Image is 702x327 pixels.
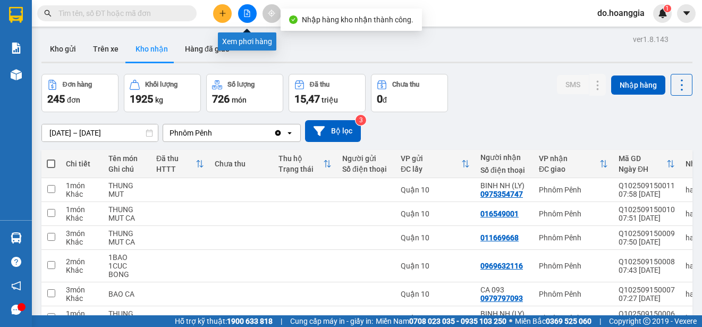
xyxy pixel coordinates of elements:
[108,205,146,222] div: THUNG MUT CA
[66,294,98,303] div: Khác
[227,81,255,88] div: Số lượng
[539,290,608,298] div: Phnôm Pênh
[155,96,163,104] span: kg
[66,257,98,266] div: 2 món
[263,4,281,23] button: aim
[515,315,591,327] span: Miền Bắc
[480,190,523,198] div: 0975354747
[294,93,320,105] span: 15,47
[302,15,413,24] span: Nhập hàng kho nhận thành công.
[232,96,247,104] span: món
[170,128,212,138] div: Phnôm Pênh
[281,315,282,327] span: |
[539,186,608,194] div: Phnôm Pênh
[285,129,294,137] svg: open
[238,4,257,23] button: file-add
[409,317,506,325] strong: 0708 023 035 - 0935 103 250
[611,76,665,95] button: Nhập hàng
[156,154,196,163] div: Đã thu
[108,165,146,173] div: Ghi chú
[322,96,338,104] span: triệu
[67,96,80,104] span: đơn
[401,154,461,163] div: VP gửi
[619,214,675,222] div: 07:51 [DATE]
[175,315,273,327] span: Hỗ trợ kỹ thuật:
[480,309,528,318] div: BINH NH (LY)
[371,74,448,112] button: Chưa thu0đ
[619,286,675,294] div: Q102509150007
[63,81,92,88] div: Đơn hàng
[682,9,691,18] span: caret-down
[66,309,98,318] div: 1 món
[41,74,119,112] button: Đơn hàng245đơn
[546,317,591,325] strong: 0369 525 060
[619,205,675,214] div: Q102509150010
[268,10,275,17] span: aim
[480,166,528,174] div: Số điện thoại
[108,181,146,198] div: THUNG MUT
[66,238,98,246] div: Khác
[290,315,373,327] span: Cung cấp máy in - giấy in:
[401,209,470,218] div: Quận 10
[401,165,461,173] div: ĐC lấy
[480,153,528,162] div: Người nhận
[66,214,98,222] div: Khác
[151,150,209,178] th: Toggle SortBy
[342,154,390,163] div: Người gửi
[11,257,21,267] span: question-circle
[395,150,475,178] th: Toggle SortBy
[47,93,65,105] span: 245
[619,154,666,163] div: Mã GD
[11,43,22,54] img: solution-icon
[665,5,669,12] span: 1
[84,36,127,62] button: Trên xe
[41,36,84,62] button: Kho gửi
[310,81,329,88] div: Đã thu
[206,74,283,112] button: Số lượng726món
[44,10,52,17] span: search
[156,165,196,173] div: HTTT
[539,154,599,163] div: VP nhận
[480,286,528,294] div: CA 093
[480,262,523,270] div: 0969632116
[534,150,613,178] th: Toggle SortBy
[539,262,608,270] div: Phnôm Pênh
[383,96,387,104] span: đ
[619,266,675,274] div: 07:43 [DATE]
[108,290,146,298] div: BAO CA
[401,290,470,298] div: Quận 10
[66,229,98,238] div: 3 món
[619,309,675,318] div: Q102509150006
[619,181,675,190] div: Q102509150011
[509,319,512,323] span: ⚪️
[658,9,667,18] img: icon-new-feature
[11,69,22,80] img: warehouse-icon
[42,124,158,141] input: Select a date range.
[66,190,98,198] div: Khác
[613,150,680,178] th: Toggle SortBy
[66,160,98,168] div: Chi tiết
[124,74,201,112] button: Khối lượng1925kg
[127,36,176,62] button: Kho nhận
[480,294,523,303] div: 0979797093
[539,314,608,322] div: Phnôm Pênh
[377,93,383,105] span: 0
[66,286,98,294] div: 3 món
[213,4,232,23] button: plus
[599,315,601,327] span: |
[643,317,650,325] span: copyright
[480,181,528,190] div: BINH NH (LY)
[619,165,666,173] div: Ngày ĐH
[215,160,268,168] div: Chưa thu
[619,190,675,198] div: 07:58 [DATE]
[278,165,323,173] div: Trạng thái
[342,165,390,173] div: Số điện thoại
[539,165,599,173] div: ĐC giao
[619,257,675,266] div: Q102509150008
[376,315,506,327] span: Miền Nam
[227,317,273,325] strong: 1900 633 818
[619,238,675,246] div: 07:50 [DATE]
[176,36,238,62] button: Hàng đã giao
[11,232,22,244] img: warehouse-icon
[539,209,608,218] div: Phnôm Pênh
